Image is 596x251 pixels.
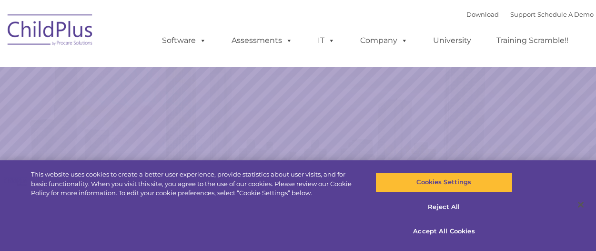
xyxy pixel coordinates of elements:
a: Company [351,31,417,50]
a: University [424,31,481,50]
a: Schedule A Demo [537,10,594,18]
a: Software [152,31,216,50]
a: IT [308,31,344,50]
a: Training Scramble!! [487,31,578,50]
a: Download [466,10,499,18]
font: | [466,10,594,18]
button: Close [570,194,591,215]
div: This website uses cookies to create a better user experience, provide statistics about user visit... [31,170,358,198]
button: Accept All Cookies [375,221,513,241]
a: Assessments [222,31,302,50]
button: Cookies Settings [375,172,513,192]
button: Reject All [375,197,513,217]
a: Support [510,10,535,18]
img: ChildPlus by Procare Solutions [3,8,98,55]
